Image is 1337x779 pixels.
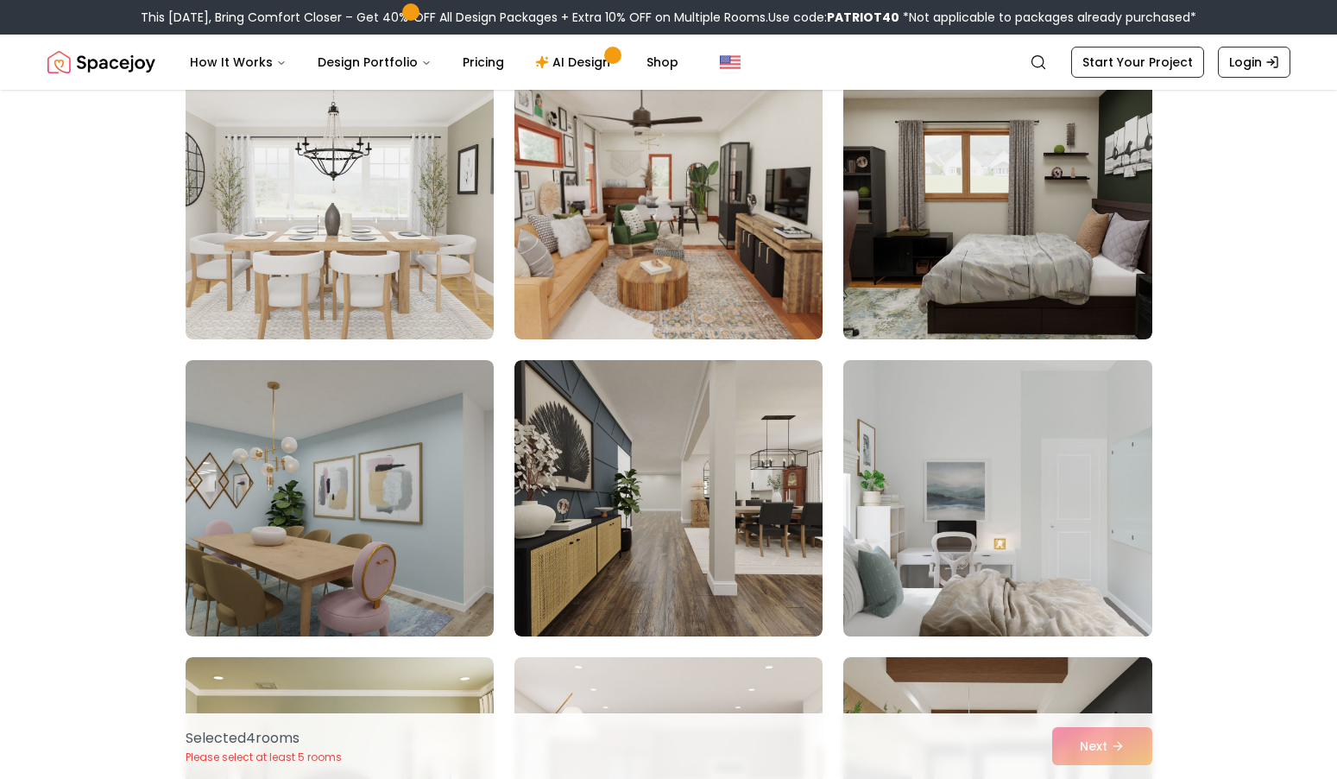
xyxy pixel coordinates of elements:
[720,52,741,73] img: United States
[514,63,823,339] img: Room room-23
[633,45,692,79] a: Shop
[176,45,692,79] nav: Main
[304,45,445,79] button: Design Portfolio
[899,9,1196,26] span: *Not applicable to packages already purchased*
[47,45,155,79] img: Spacejoy Logo
[176,45,300,79] button: How It Works
[843,63,1151,339] img: Room room-24
[186,360,494,636] img: Room room-25
[521,45,629,79] a: AI Design
[1218,47,1290,78] a: Login
[186,750,342,764] p: Please select at least 5 rooms
[186,63,494,339] img: Room room-22
[141,9,1196,26] div: This [DATE], Bring Comfort Closer – Get 40% OFF All Design Packages + Extra 10% OFF on Multiple R...
[186,728,342,749] p: Selected 4 room s
[768,9,899,26] span: Use code:
[1071,47,1204,78] a: Start Your Project
[827,9,899,26] b: PATRIOT40
[449,45,518,79] a: Pricing
[836,353,1159,643] img: Room room-27
[47,45,155,79] a: Spacejoy
[514,360,823,636] img: Room room-26
[47,35,1290,90] nav: Global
